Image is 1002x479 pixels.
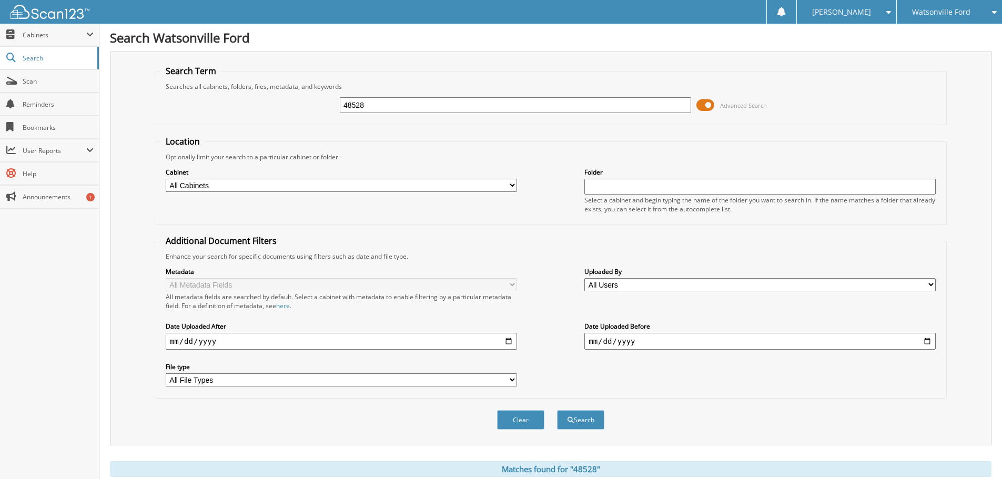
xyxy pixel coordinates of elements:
[160,65,221,77] legend: Search Term
[160,82,941,91] div: Searches all cabinets, folders, files, metadata, and keywords
[110,461,991,477] div: Matches found for "48528"
[160,252,941,261] div: Enhance your search for specific documents using filters such as date and file type.
[86,193,95,201] div: 1
[912,9,970,15] span: Watsonville Ford
[23,123,94,132] span: Bookmarks
[160,152,941,161] div: Optionally limit your search to a particular cabinet or folder
[557,410,604,430] button: Search
[23,192,94,201] span: Announcements
[166,292,517,310] div: All metadata fields are searched by default. Select a cabinet with metadata to enable filtering b...
[11,5,89,19] img: scan123-logo-white.svg
[276,301,290,310] a: here
[497,410,544,430] button: Clear
[166,333,517,350] input: start
[23,77,94,86] span: Scan
[720,101,767,109] span: Advanced Search
[584,168,936,177] label: Folder
[160,235,282,247] legend: Additional Document Filters
[23,100,94,109] span: Reminders
[166,267,517,276] label: Metadata
[23,30,86,39] span: Cabinets
[166,168,517,177] label: Cabinet
[23,169,94,178] span: Help
[166,322,517,331] label: Date Uploaded After
[23,146,86,155] span: User Reports
[812,9,871,15] span: [PERSON_NAME]
[166,362,517,371] label: File type
[23,54,92,63] span: Search
[584,322,936,331] label: Date Uploaded Before
[584,196,936,213] div: Select a cabinet and begin typing the name of the folder you want to search in. If the name match...
[160,136,205,147] legend: Location
[110,29,991,46] h1: Search Watsonville Ford
[584,333,936,350] input: end
[584,267,936,276] label: Uploaded By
